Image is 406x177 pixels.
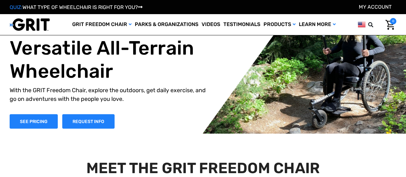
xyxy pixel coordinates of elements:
[10,159,396,177] h2: MEET THE GRIT FREEDOM CHAIR
[297,14,337,35] a: Learn More
[222,14,262,35] a: Testimonials
[133,14,200,35] a: Parks & Organizations
[359,4,392,10] a: Account
[371,18,381,31] input: Search
[10,4,143,10] a: QUIZ:WHAT TYPE OF WHEELCHAIR IS RIGHT FOR YOU?
[10,18,50,31] img: GRIT All-Terrain Wheelchair and Mobility Equipment
[262,14,297,35] a: Products
[62,114,115,128] a: Slide number 1, Request Information
[200,14,222,35] a: Videos
[10,114,58,128] a: Shop Now
[390,18,396,24] span: 0
[385,20,395,30] img: Cart
[10,4,22,10] span: QUIZ:
[381,18,396,31] a: Cart with 0 items
[10,13,208,83] h1: The World's Most Versatile All-Terrain Wheelchair
[10,86,208,103] p: With the GRIT Freedom Chair, explore the outdoors, get daily exercise, and go on adventures with ...
[71,14,133,35] a: GRIT Freedom Chair
[358,21,366,29] img: us.png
